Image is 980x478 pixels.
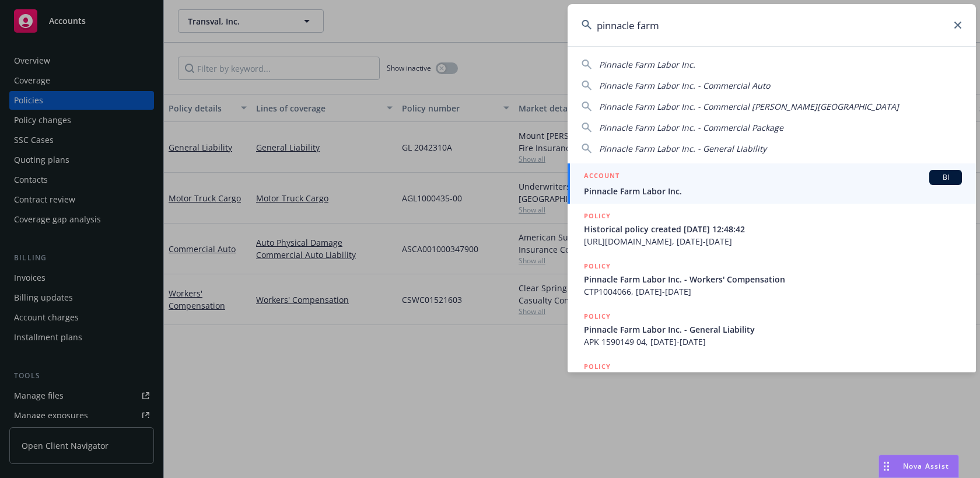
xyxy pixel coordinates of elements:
h5: POLICY [584,361,611,372]
div: Drag to move [879,455,894,477]
span: [URL][DOMAIN_NAME], [DATE]-[DATE] [584,235,962,247]
h5: ACCOUNT [584,170,619,184]
span: Pinnacle Farm Labor Inc. [584,185,962,197]
h5: POLICY [584,260,611,272]
span: Historical policy created [DATE] 12:48:42 [584,223,962,235]
input: Search... [568,4,976,46]
a: POLICY [568,354,976,404]
a: ACCOUNTBIPinnacle Farm Labor Inc. [568,163,976,204]
span: Pinnacle Farm Labor Inc. - Commercial [PERSON_NAME][GEOGRAPHIC_DATA] [599,101,899,112]
h5: POLICY [584,310,611,322]
span: Pinnacle Farm Labor Inc. - General Liability [599,143,766,154]
span: Nova Assist [903,461,949,471]
span: Pinnacle Farm Labor Inc. - General Liability [584,323,962,336]
span: Pinnacle Farm Labor Inc. - Commercial Auto [599,80,770,91]
a: POLICYPinnacle Farm Labor Inc. - General LiabilityAPK 1590149 04, [DATE]-[DATE] [568,304,976,354]
span: Pinnacle Farm Labor Inc. - Workers' Compensation [584,273,962,285]
a: POLICYHistorical policy created [DATE] 12:48:42[URL][DOMAIN_NAME], [DATE]-[DATE] [568,204,976,254]
span: Pinnacle Farm Labor Inc. - Commercial Package [599,122,783,133]
span: APK 1590149 04, [DATE]-[DATE] [584,336,962,348]
button: Nova Assist [878,455,959,478]
a: POLICYPinnacle Farm Labor Inc. - Workers' CompensationCTP1004066, [DATE]-[DATE] [568,254,976,304]
span: CTP1004066, [DATE]-[DATE] [584,285,962,298]
span: Pinnacle Farm Labor Inc. [599,59,695,70]
span: BI [934,172,957,183]
h5: POLICY [584,210,611,222]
